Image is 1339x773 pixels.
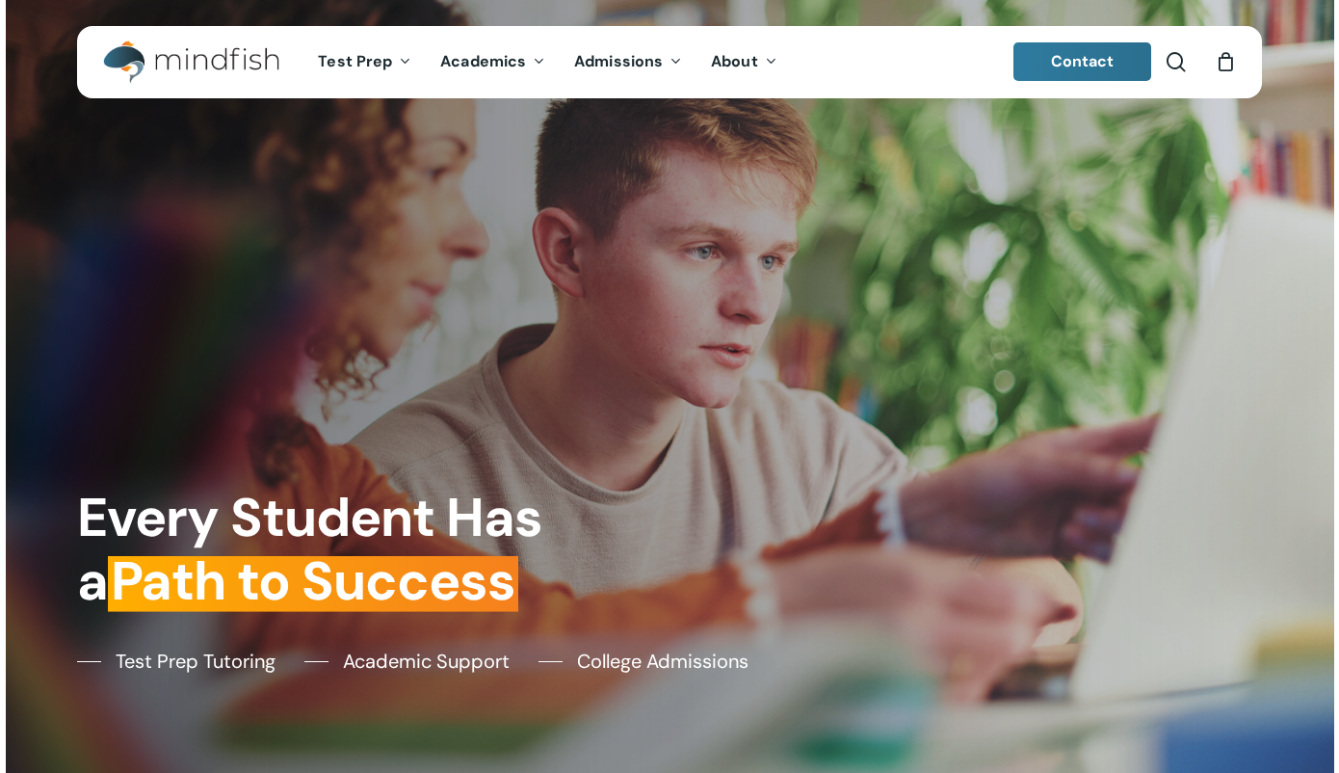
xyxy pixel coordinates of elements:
em: Path to Success [108,546,518,616]
a: Academics [426,54,560,70]
span: Admissions [574,51,663,71]
span: College Admissions [577,647,748,676]
a: Test Prep [303,54,426,70]
a: About [696,54,792,70]
header: Main Menu [77,26,1262,98]
a: Cart [1215,51,1236,72]
span: Academics [440,51,526,71]
a: Contact [1013,42,1152,81]
a: Academic Support [304,647,510,676]
span: Contact [1051,51,1115,71]
h1: Every Student Has a [77,486,657,614]
span: Test Prep [318,51,392,71]
a: College Admissions [538,647,748,676]
a: Test Prep Tutoring [77,647,276,676]
span: Academic Support [343,647,510,676]
span: Test Prep Tutoring [116,647,276,676]
span: About [711,51,758,71]
nav: Main Menu [303,26,791,98]
a: Admissions [560,54,696,70]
